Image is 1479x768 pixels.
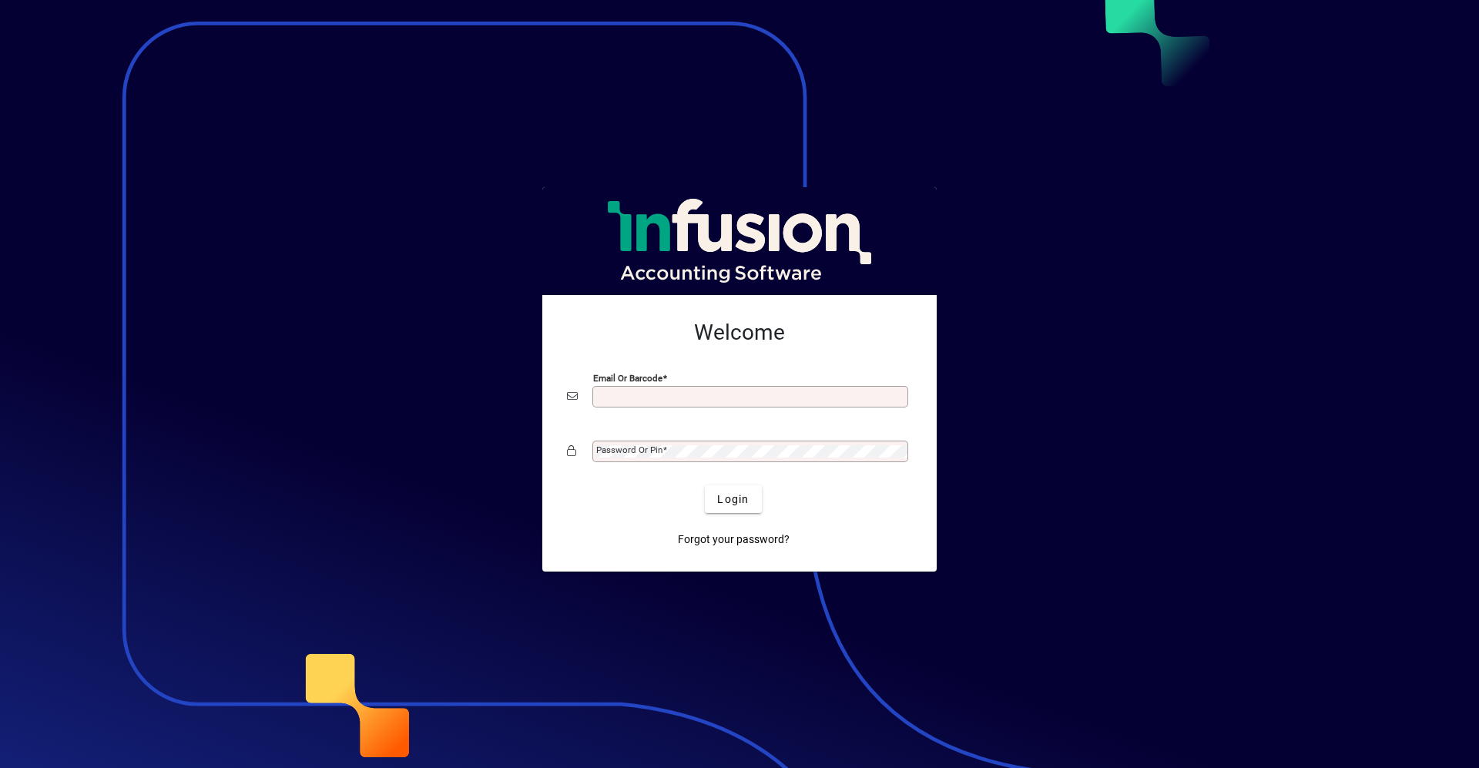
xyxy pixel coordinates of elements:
[567,320,912,346] h2: Welcome
[593,373,662,384] mat-label: Email or Barcode
[705,485,761,513] button: Login
[596,444,662,455] mat-label: Password or Pin
[672,525,796,553] a: Forgot your password?
[678,532,790,548] span: Forgot your password?
[717,491,749,508] span: Login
